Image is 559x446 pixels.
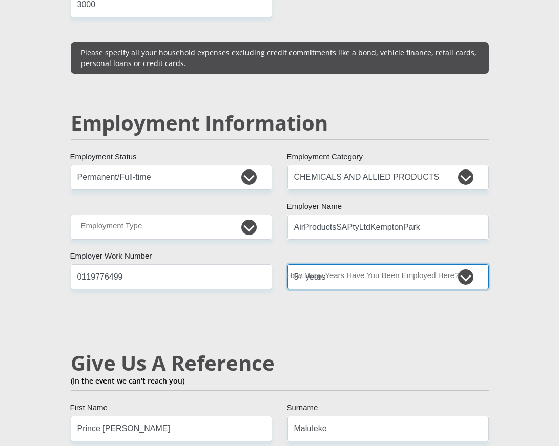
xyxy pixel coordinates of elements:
p: Please specify all your household expenses excluding credit commitments like a bond, vehicle fina... [81,47,479,69]
p: (In the event we can't reach you) [71,375,489,386]
input: Name [71,416,272,441]
input: Employer's Name [287,215,489,240]
h2: Give Us A Reference [71,351,489,375]
h2: Employment Information [71,111,489,135]
input: Surname [287,416,489,441]
input: Employer Work Number [71,264,272,289]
